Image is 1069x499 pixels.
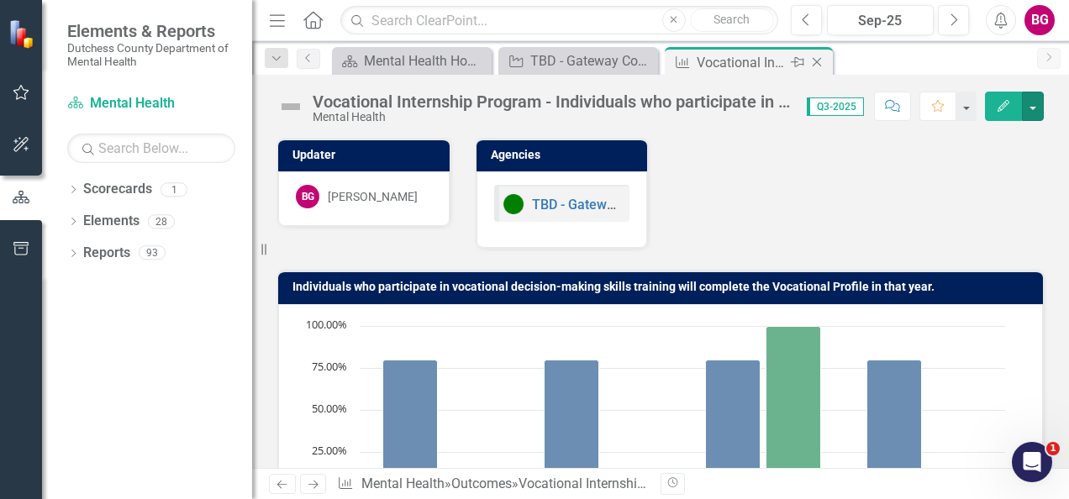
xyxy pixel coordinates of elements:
[364,50,487,71] div: Mental Health Home Page
[532,197,955,213] a: TBD - Gateway Community Industries - Vocational Housing FKA 16002
[807,97,864,116] span: Q3-2025
[361,475,445,491] a: Mental Health
[383,360,438,494] path: Q1-2025, 80. Goal.
[491,149,640,161] h3: Agencies
[833,11,928,31] div: Sep-25
[827,5,934,35] button: Sep-25
[545,360,599,494] path: Q2-2025, 80. Goal.
[67,21,235,41] span: Elements & Reports
[336,50,487,71] a: Mental Health Home Page
[312,401,347,416] text: 50.00%
[313,111,790,123] div: Mental Health
[697,52,787,73] div: Vocational Internship Program - Individuals who participate in vocational decision-making skills ...
[766,326,821,494] path: Q3-2025, 100. Compliance.
[503,194,524,214] img: Active
[530,50,654,71] div: TBD - Gateway Community Industries - Vocational Housing FKA 16002
[148,214,175,228] div: 28
[690,8,774,32] button: Search
[1012,442,1052,482] iframe: Intercom live chat
[296,185,319,208] div: BG
[313,92,790,111] div: Vocational Internship Program - Individuals who participate in vocational decision-making skills ...
[161,182,187,197] div: 1
[312,443,347,458] text: 25.00%
[328,188,418,205] div: [PERSON_NAME]
[312,359,347,374] text: 75.00%
[340,6,778,35] input: Search ClearPoint...
[67,94,235,113] a: Mental Health
[83,180,152,199] a: Scorecards
[337,475,648,494] div: » »
[1024,5,1055,35] button: BG
[67,41,235,69] small: Dutchess County Department of Mental Health
[706,360,761,494] path: Q3-2025, 80. Goal.
[8,19,38,49] img: ClearPoint Strategy
[292,149,441,161] h3: Updater
[306,317,347,332] text: 100.00%
[277,93,304,120] img: Not Defined
[383,360,922,494] g: Goal, bar series 1 of 2 with 4 bars.
[503,50,654,71] a: TBD - Gateway Community Industries - Vocational Housing FKA 16002
[83,212,140,231] a: Elements
[714,13,750,26] span: Search
[867,360,922,494] path: Q4-2025, 80. Goal.
[83,244,130,263] a: Reports
[451,475,512,491] a: Outcomes
[1046,442,1060,455] span: 1
[139,246,166,260] div: 93
[67,134,235,163] input: Search Below...
[292,281,1035,293] h3: Individuals who participate in vocational decision-making skills training will complete the Vocat...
